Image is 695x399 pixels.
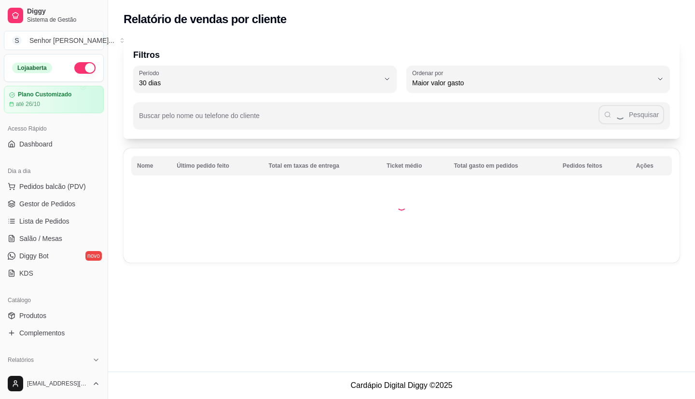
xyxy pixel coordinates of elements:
span: Pedidos balcão (PDV) [19,182,86,191]
article: Plano Customizado [18,91,71,98]
button: Pedidos balcão (PDV) [4,179,104,194]
span: Produtos [19,311,46,320]
div: Dia a dia [4,163,104,179]
span: Relatórios [8,356,34,364]
a: Dashboard [4,136,104,152]
span: Sistema de Gestão [27,16,100,24]
h2: Relatório de vendas por cliente [124,12,287,27]
a: DiggySistema de Gestão [4,4,104,27]
span: Salão / Mesas [19,234,62,243]
button: Ordenar porMaior valor gasto [406,66,670,93]
span: KDS [19,268,33,278]
a: Salão / Mesas [4,231,104,246]
label: Ordenar por [412,69,446,77]
article: até 26/10 [16,100,40,108]
footer: Cardápio Digital Diggy © 2025 [108,372,695,399]
a: Plano Customizadoaté 26/10 [4,86,104,113]
a: KDS [4,266,104,281]
span: 30 dias [139,78,379,88]
div: Loading [397,201,406,211]
button: [EMAIL_ADDRESS][DOMAIN_NAME] [4,372,104,395]
span: Lista de Pedidos [19,216,69,226]
button: Select a team [4,31,104,50]
p: Filtros [133,48,670,62]
input: Buscar pelo nome ou telefone do cliente [139,115,598,124]
span: Complementos [19,328,65,338]
div: Loja aberta [12,63,52,73]
a: Complementos [4,325,104,341]
span: Diggy Bot [19,251,49,261]
span: Diggy [27,7,100,16]
div: Catálogo [4,293,104,308]
a: Relatórios de vendas [4,368,104,383]
a: Gestor de Pedidos [4,196,104,212]
div: Senhor [PERSON_NAME] ... [29,36,114,45]
span: Dashboard [19,139,53,149]
button: Período30 dias [133,66,397,93]
div: Acesso Rápido [4,121,104,136]
span: [EMAIL_ADDRESS][DOMAIN_NAME] [27,380,88,387]
button: Alterar Status [74,62,96,74]
a: Produtos [4,308,104,323]
span: S [12,36,22,45]
span: Maior valor gasto [412,78,653,88]
a: Lista de Pedidos [4,213,104,229]
label: Período [139,69,162,77]
span: Gestor de Pedidos [19,199,75,209]
a: Diggy Botnovo [4,248,104,264]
